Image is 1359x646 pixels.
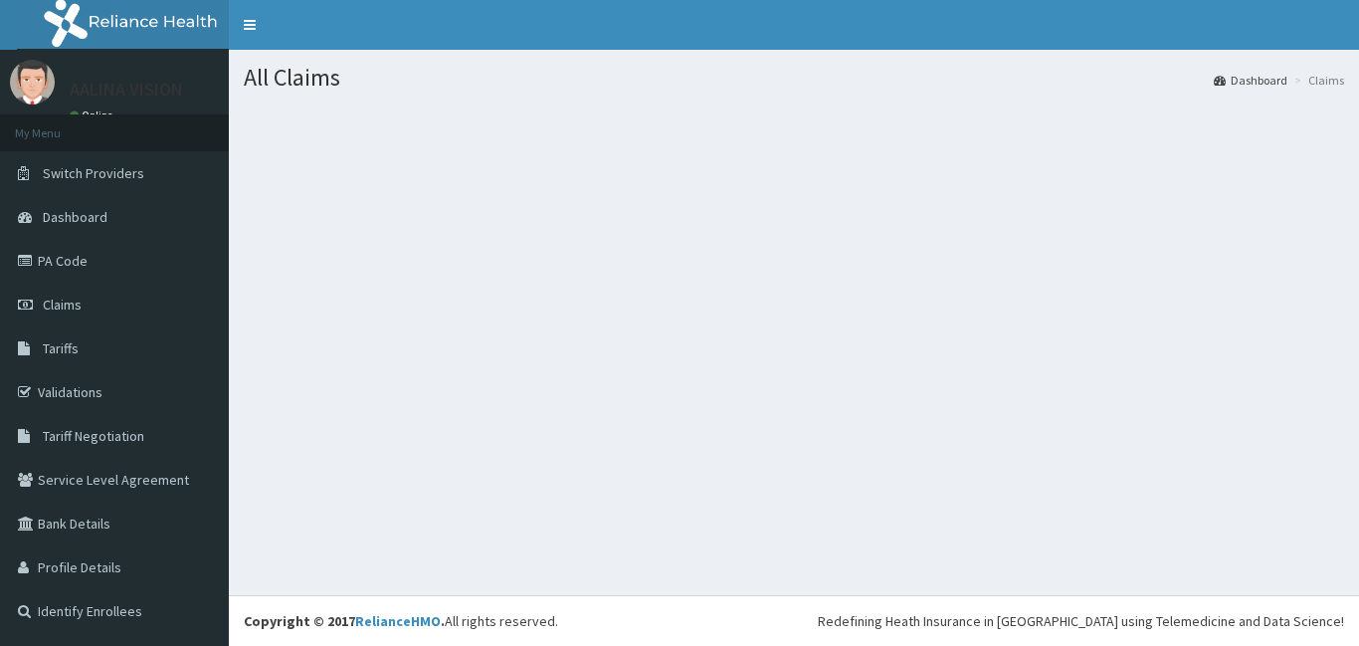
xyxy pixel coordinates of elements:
[43,339,79,357] span: Tariffs
[229,595,1359,646] footer: All rights reserved.
[43,427,144,445] span: Tariff Negotiation
[1214,72,1287,89] a: Dashboard
[355,612,441,630] a: RelianceHMO
[244,65,1344,91] h1: All Claims
[43,296,82,314] span: Claims
[43,164,144,182] span: Switch Providers
[244,612,445,630] strong: Copyright © 2017 .
[818,611,1344,631] div: Redefining Heath Insurance in [GEOGRAPHIC_DATA] using Telemedicine and Data Science!
[1289,72,1344,89] li: Claims
[70,108,117,122] a: Online
[43,208,107,226] span: Dashboard
[10,60,55,105] img: User Image
[70,81,183,99] p: AALINA VISION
